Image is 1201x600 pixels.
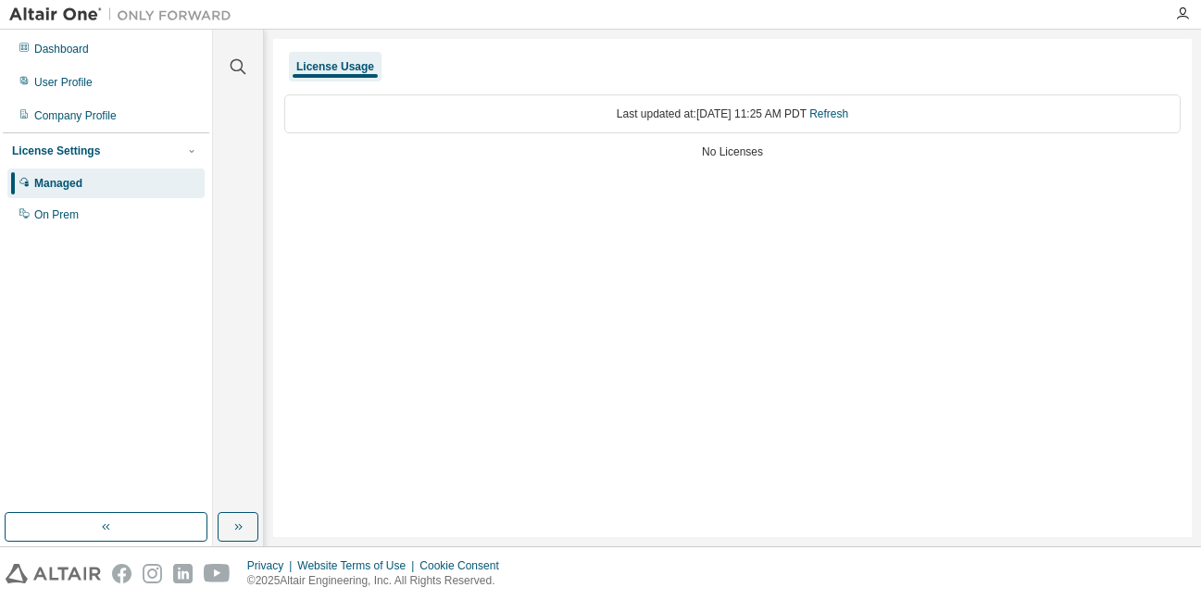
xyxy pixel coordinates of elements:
[9,6,241,24] img: Altair One
[284,94,1181,133] div: Last updated at: [DATE] 11:25 AM PDT
[6,564,101,583] img: altair_logo.svg
[809,107,848,120] a: Refresh
[112,564,131,583] img: facebook.svg
[247,573,510,589] p: © 2025 Altair Engineering, Inc. All Rights Reserved.
[34,176,82,191] div: Managed
[12,144,100,158] div: License Settings
[247,558,297,573] div: Privacy
[34,207,79,222] div: On Prem
[34,108,117,123] div: Company Profile
[297,558,419,573] div: Website Terms of Use
[34,42,89,56] div: Dashboard
[143,564,162,583] img: instagram.svg
[173,564,193,583] img: linkedin.svg
[284,144,1181,159] div: No Licenses
[296,59,374,74] div: License Usage
[419,558,509,573] div: Cookie Consent
[204,564,231,583] img: youtube.svg
[34,75,93,90] div: User Profile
